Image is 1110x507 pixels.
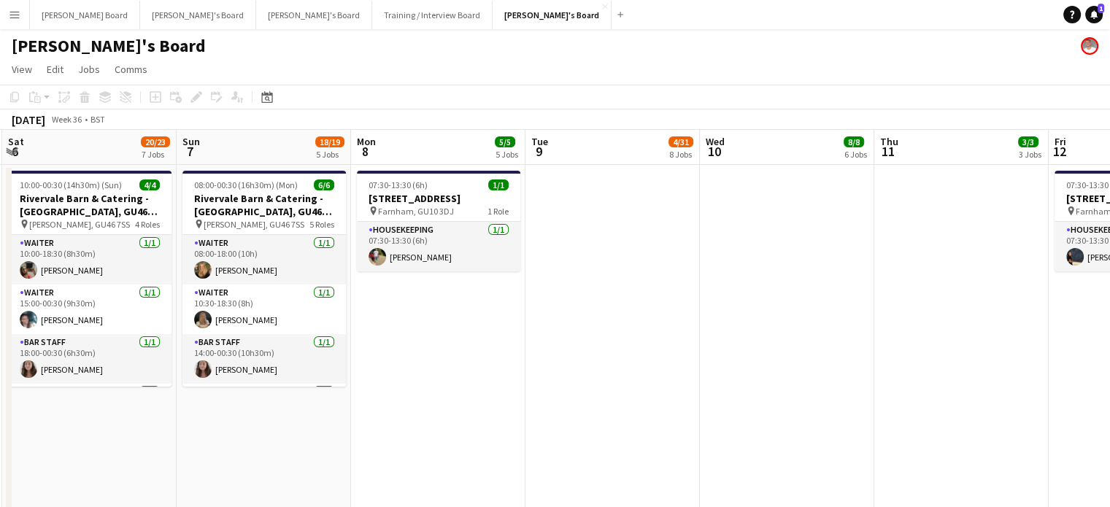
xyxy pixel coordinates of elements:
span: [PERSON_NAME], GU46 7SS [204,219,304,230]
a: View [6,60,38,79]
span: Thu [880,135,898,148]
span: Week 36 [48,114,85,125]
div: 3 Jobs [1019,149,1041,160]
span: Farnham, GU10 3DJ [378,206,454,217]
app-card-role: Waiter1/110:30-18:30 (8h)[PERSON_NAME] [182,285,346,334]
div: 6 Jobs [844,149,867,160]
span: 5/5 [495,136,515,147]
span: Comms [115,63,147,76]
a: Jobs [72,60,106,79]
span: 1 [1098,4,1104,13]
a: Comms [109,60,153,79]
span: 08:00-00:30 (16h30m) (Mon) [194,179,298,190]
span: Sun [182,135,200,148]
span: 3/3 [1018,136,1038,147]
div: [DATE] [12,112,45,127]
a: 1 [1085,6,1103,23]
span: 10:00-00:30 (14h30m) (Sun) [20,179,122,190]
button: [PERSON_NAME] Board [30,1,140,29]
span: View [12,63,32,76]
app-card-role: BAR STAFF1/114:00-00:30 (10h30m)[PERSON_NAME] [182,334,346,384]
app-card-role: Waiter1/108:00-18:00 (10h)[PERSON_NAME] [182,235,346,285]
app-card-role: Waiter1/110:00-18:30 (8h30m)[PERSON_NAME] [8,235,171,285]
app-card-role: Waiter1/115:00-00:30 (9h30m)[PERSON_NAME] [8,285,171,334]
span: 4/31 [668,136,693,147]
div: 7 Jobs [142,149,169,160]
span: 8 [355,143,376,160]
button: Training / Interview Board [372,1,493,29]
span: 1/1 [488,179,509,190]
span: 10 [704,143,725,160]
h1: [PERSON_NAME]'s Board [12,35,206,57]
div: 8 Jobs [669,149,693,160]
button: [PERSON_NAME]'s Board [493,1,612,29]
span: 1 Role [487,206,509,217]
span: 8/8 [844,136,864,147]
h3: Rivervale Barn & Catering - [GEOGRAPHIC_DATA], GU46 7SS [8,192,171,218]
span: 12 [1052,143,1066,160]
span: Wed [706,135,725,148]
button: [PERSON_NAME]'s Board [256,1,372,29]
app-card-role: Waiter1/1 [8,384,171,433]
div: 5 Jobs [316,149,344,160]
span: 9 [529,143,548,160]
a: Edit [41,60,69,79]
h3: [STREET_ADDRESS] [357,192,520,205]
app-card-role: BAR STAFF1/118:00-00:30 (6h30m)[PERSON_NAME] [8,334,171,384]
span: Fri [1055,135,1066,148]
h3: Rivervale Barn & Catering - [GEOGRAPHIC_DATA], GU46 7SS [182,192,346,218]
button: [PERSON_NAME]'s Board [140,1,256,29]
span: Edit [47,63,63,76]
span: 7 [180,143,200,160]
span: 6/6 [314,179,334,190]
span: 4 Roles [135,219,160,230]
span: 07:30-13:30 (6h) [369,179,428,190]
span: 5 Roles [309,219,334,230]
app-job-card: 10:00-00:30 (14h30m) (Sun)4/4Rivervale Barn & Catering - [GEOGRAPHIC_DATA], GU46 7SS [PERSON_NAME... [8,171,171,387]
app-job-card: 08:00-00:30 (16h30m) (Mon)6/6Rivervale Barn & Catering - [GEOGRAPHIC_DATA], GU46 7SS [PERSON_NAME... [182,171,346,387]
span: Jobs [78,63,100,76]
span: Mon [357,135,376,148]
span: 20/23 [141,136,170,147]
app-card-role: Housekeeping1/107:30-13:30 (6h)[PERSON_NAME] [357,222,520,271]
app-card-role: Waiter1/1 [182,384,346,433]
span: 4/4 [139,179,160,190]
span: Tue [531,135,548,148]
div: BST [90,114,105,125]
span: 11 [878,143,898,160]
div: 5 Jobs [496,149,518,160]
span: Sat [8,135,24,148]
app-user-avatar: Jakub Zalibor [1081,37,1098,55]
span: 18/19 [315,136,344,147]
app-job-card: 07:30-13:30 (6h)1/1[STREET_ADDRESS] Farnham, GU10 3DJ1 RoleHousekeeping1/107:30-13:30 (6h)[PERSON... [357,171,520,271]
span: [PERSON_NAME], GU46 7SS [29,219,130,230]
